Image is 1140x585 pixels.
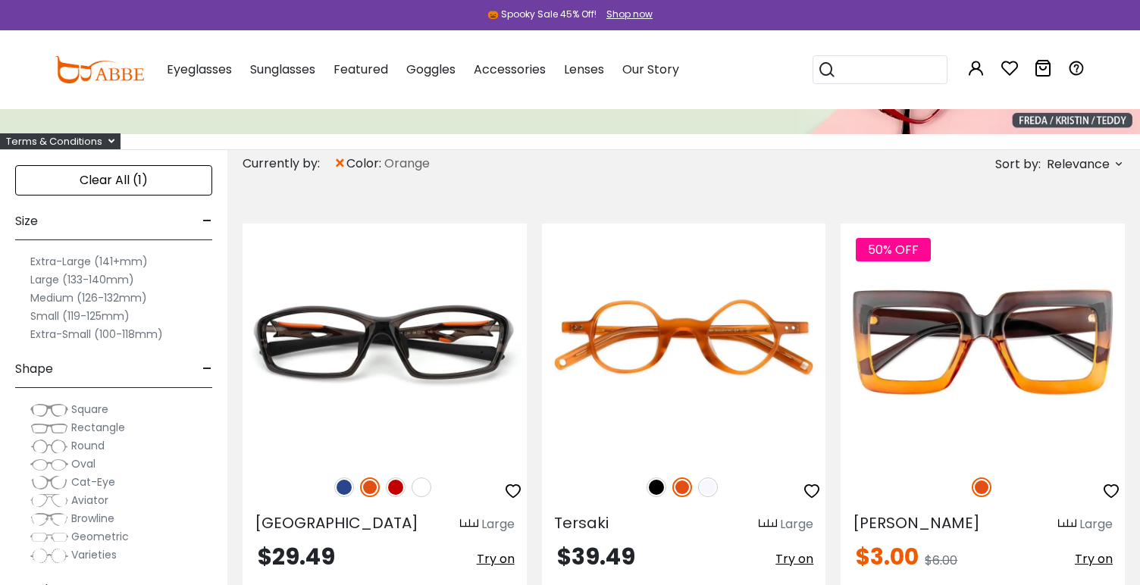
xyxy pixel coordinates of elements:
button: Try on [1075,546,1113,573]
span: Sort by: [995,155,1041,173]
img: Aviator.png [30,493,68,508]
img: abbeglasses.com [55,56,144,83]
span: Round [71,438,105,453]
img: Black [647,477,666,497]
span: Aviator [71,493,108,508]
img: Translucent [698,477,718,497]
span: × [334,150,346,177]
span: Relevance [1047,151,1110,178]
span: Tersaki [554,512,609,533]
button: Try on [477,546,515,573]
span: Sunglasses [250,61,315,78]
span: Try on [775,550,813,568]
span: Cat-Eye [71,474,115,490]
span: [PERSON_NAME] [853,512,980,533]
label: Extra-Large (141+mm) [30,252,148,271]
label: Medium (126-132mm) [30,289,147,307]
img: Orange Lisbon - TR ,Universal Bridge Fit [243,224,527,460]
img: Square.png [30,402,68,418]
button: Try on [775,546,813,573]
span: Accessories [474,61,546,78]
span: color: [346,155,384,173]
span: [GEOGRAPHIC_DATA] [255,512,418,533]
div: Large [780,515,813,533]
span: - [202,351,212,387]
span: $6.00 [925,552,957,569]
img: Orange Tersaki - TR ,Adjust Nose Pads [542,224,826,460]
img: Orange [972,477,991,497]
a: Shop now [599,8,653,20]
img: Browline.png [30,511,68,527]
span: Browline [71,511,114,526]
span: Try on [1075,550,1113,568]
img: Cat-Eye.png [30,475,68,490]
span: Goggles [406,61,456,78]
span: Square [71,402,108,417]
span: Eyeglasses [167,61,232,78]
span: Shape [15,351,53,387]
span: 50% OFF [856,238,931,261]
label: Extra-Small (100-118mm) [30,325,163,343]
img: Varieties.png [30,548,68,564]
span: Try on [477,550,515,568]
span: Featured [334,61,388,78]
span: Size [15,203,38,239]
div: Clear All (1) [15,165,212,196]
span: - [202,203,212,239]
span: Lenses [564,61,604,78]
span: Orange [384,155,430,173]
div: Shop now [606,8,653,21]
img: Round.png [30,439,68,454]
label: Small (119-125mm) [30,307,130,325]
img: size ruler [759,518,777,530]
label: Large (133-140mm) [30,271,134,289]
span: Our Story [622,61,679,78]
div: Currently by: [243,150,334,177]
img: Orange Morrison - Plastic ,Universal Bridge Fit [841,224,1125,460]
div: Large [1079,515,1113,533]
img: Geometric.png [30,530,68,545]
img: Red [386,477,406,497]
div: Large [481,515,515,533]
img: White [412,477,431,497]
img: Orange [360,477,380,497]
img: Oval.png [30,457,68,472]
span: $29.49 [258,540,335,573]
span: Rectangle [71,420,125,435]
img: Blue [334,477,354,497]
img: size ruler [1058,518,1076,530]
div: 🎃 Spooky Sale 45% Off! [487,8,597,21]
img: size ruler [460,518,478,530]
img: Rectangle.png [30,421,68,436]
span: $3.00 [856,540,919,573]
img: Orange [672,477,692,497]
span: $39.49 [557,540,635,573]
span: Oval [71,456,96,471]
span: Varieties [71,547,117,562]
span: Geometric [71,529,129,544]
